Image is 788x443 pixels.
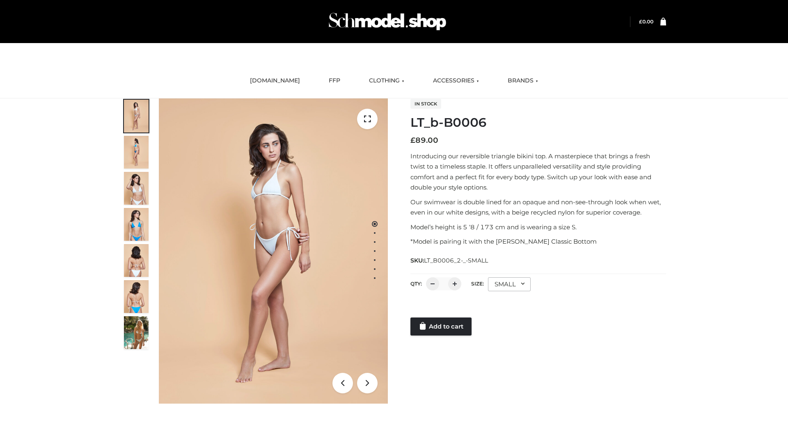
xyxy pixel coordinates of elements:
[159,98,388,404] img: ArielClassicBikiniTop_CloudNine_AzureSky_OW114ECO_1
[502,72,544,90] a: BRANDS
[639,18,653,25] bdi: 0.00
[410,99,441,109] span: In stock
[410,236,666,247] p: *Model is pairing it with the [PERSON_NAME] Classic Bottom
[424,257,488,264] span: LT_B0006_2-_-SMALL
[410,317,472,336] a: Add to cart
[427,72,485,90] a: ACCESSORIES
[323,72,346,90] a: FFP
[410,136,438,145] bdi: 89.00
[639,18,642,25] span: £
[124,280,149,313] img: ArielClassicBikiniTop_CloudNine_AzureSky_OW114ECO_8-scaled.jpg
[410,136,415,145] span: £
[410,281,422,287] label: QTY:
[244,72,306,90] a: [DOMAIN_NAME]
[124,316,149,349] img: Arieltop_CloudNine_AzureSky2.jpg
[410,197,666,218] p: Our swimwear is double lined for an opaque and non-see-through look when wet, even in our white d...
[471,281,484,287] label: Size:
[410,151,666,193] p: Introducing our reversible triangle bikini top. A masterpiece that brings a fresh twist to a time...
[363,72,410,90] a: CLOTHING
[639,18,653,25] a: £0.00
[410,115,666,130] h1: LT_b-B0006
[124,244,149,277] img: ArielClassicBikiniTop_CloudNine_AzureSky_OW114ECO_7-scaled.jpg
[410,256,489,265] span: SKU:
[124,172,149,205] img: ArielClassicBikiniTop_CloudNine_AzureSky_OW114ECO_3-scaled.jpg
[326,5,449,38] img: Schmodel Admin 964
[488,277,531,291] div: SMALL
[124,100,149,132] img: ArielClassicBikiniTop_CloudNine_AzureSky_OW114ECO_1-scaled.jpg
[124,136,149,169] img: ArielClassicBikiniTop_CloudNine_AzureSky_OW114ECO_2-scaled.jpg
[410,222,666,233] p: Model’s height is 5 ‘8 / 173 cm and is wearing a size S.
[124,208,149,241] img: ArielClassicBikiniTop_CloudNine_AzureSky_OW114ECO_4-scaled.jpg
